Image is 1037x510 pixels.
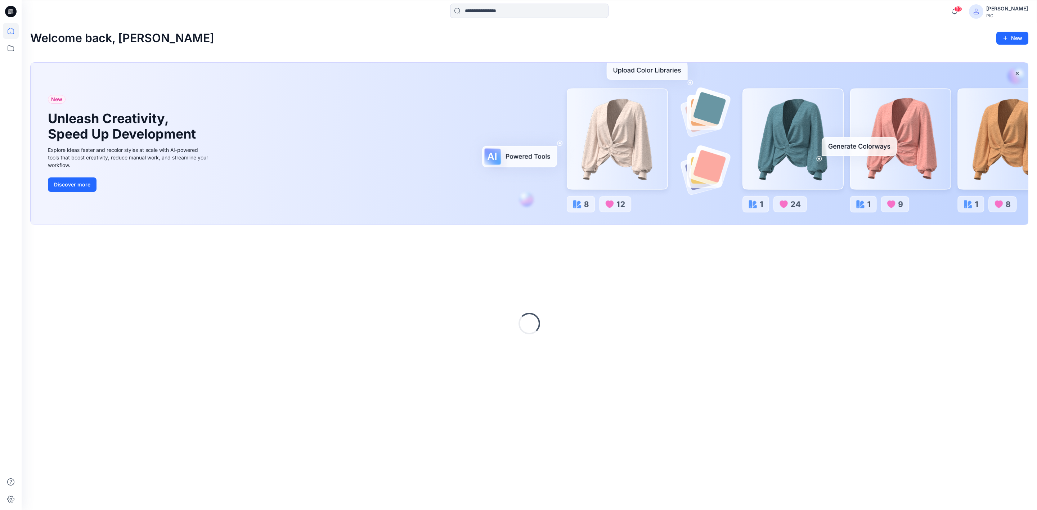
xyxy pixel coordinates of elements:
[986,13,1028,18] div: PIC
[973,9,979,14] svg: avatar
[48,177,96,192] button: Discover more
[954,6,962,12] span: 60
[48,111,199,142] h1: Unleash Creativity, Speed Up Development
[996,32,1028,45] button: New
[986,4,1028,13] div: [PERSON_NAME]
[48,177,210,192] a: Discover more
[30,32,214,45] h2: Welcome back, [PERSON_NAME]
[48,146,210,169] div: Explore ideas faster and recolor styles at scale with AI-powered tools that boost creativity, red...
[51,95,62,104] span: New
